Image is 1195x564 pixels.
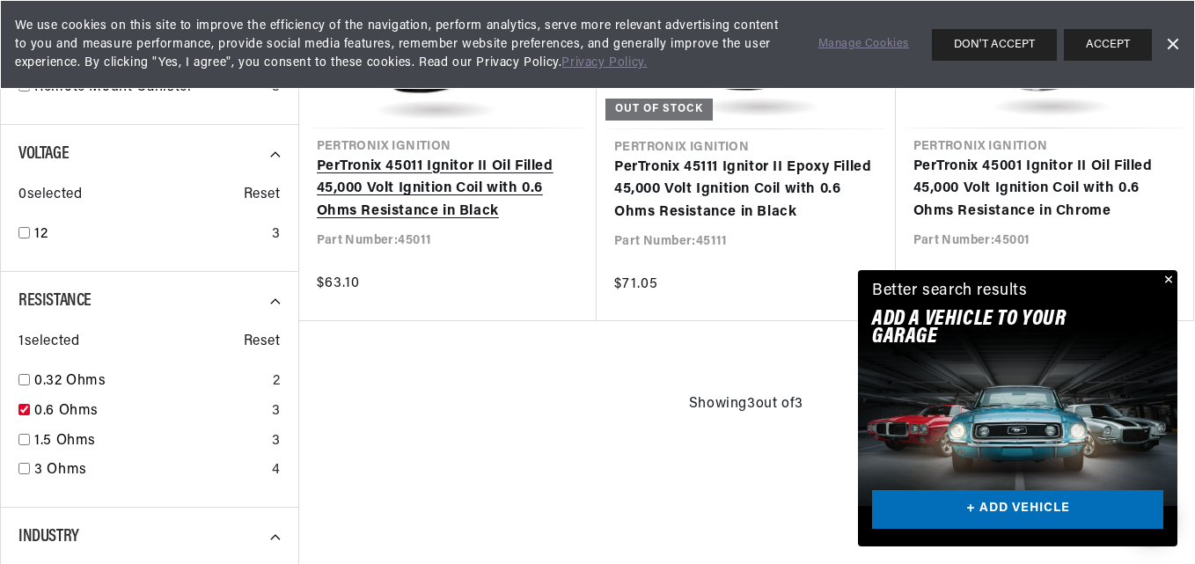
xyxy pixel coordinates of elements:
[872,279,1028,304] div: Better search results
[18,145,69,163] span: Voltage
[34,430,265,453] a: 1.5 Ohms
[1159,32,1185,58] a: Dismiss Banner
[272,430,281,453] div: 3
[18,331,79,354] span: 1 selected
[34,223,265,246] a: 12
[244,331,281,354] span: Reset
[913,156,1177,223] a: PerTronix 45001 Ignitor II Oil Filled 45,000 Volt Ignition Coil with 0.6 Ohms Resistance in Chrome
[872,490,1163,530] a: + ADD VEHICLE
[561,56,647,70] a: Privacy Policy.
[317,156,580,223] a: PerTronix 45011 Ignitor II Oil Filled 45,000 Volt Ignition Coil with 0.6 Ohms Resistance in Black
[1064,29,1152,61] button: ACCEPT
[614,157,878,224] a: PerTronix 45111 Ignitor II Epoxy Filled 45,000 Volt Ignition Coil with 0.6 Ohms Resistance in Black
[244,184,281,207] span: Reset
[18,292,92,310] span: Resistance
[34,400,265,423] a: 0.6 Ohms
[272,400,281,423] div: 3
[272,459,281,482] div: 4
[34,459,265,482] a: 3 Ohms
[818,35,909,54] a: Manage Cookies
[932,29,1057,61] button: DON'T ACCEPT
[18,184,82,207] span: 0 selected
[272,223,281,246] div: 3
[273,370,281,393] div: 2
[34,370,266,393] a: 0.32 Ohms
[1156,270,1177,291] button: Close
[689,393,803,416] span: Showing 3 out of 3
[15,17,794,72] span: We use cookies on this site to improve the efficiency of the navigation, perform analytics, serve...
[18,528,79,546] span: Industry
[872,311,1119,347] h2: Add A VEHICLE to your garage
